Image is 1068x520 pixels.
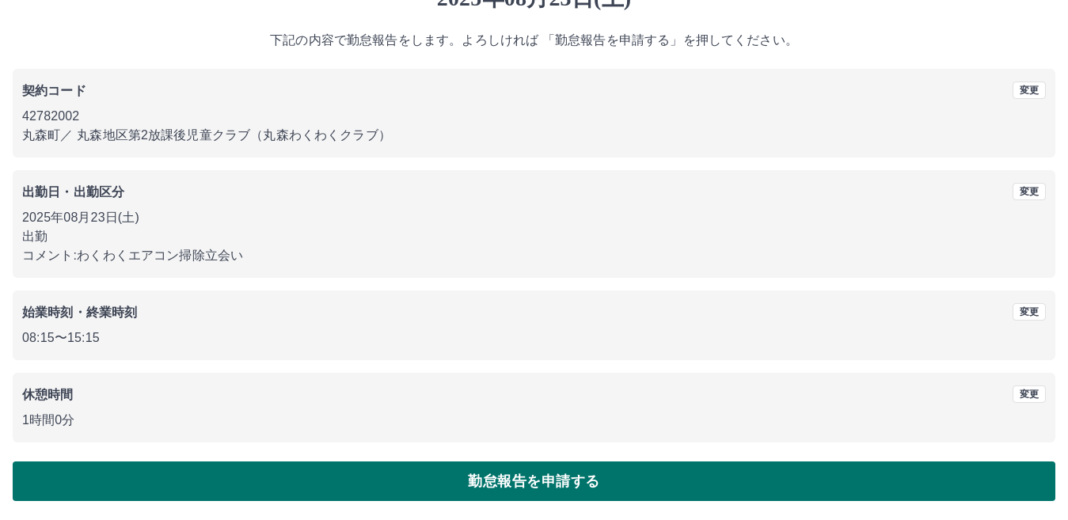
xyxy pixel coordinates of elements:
[13,461,1055,501] button: 勤怠報告を申請する
[22,246,1046,265] p: コメント: わくわくエアコン掃除立会い
[22,306,137,319] b: 始業時刻・終業時刻
[13,31,1055,50] p: 下記の内容で勤怠報告をします。よろしければ 「勤怠報告を申請する」を押してください。
[22,126,1046,145] p: 丸森町 ／ 丸森地区第2放課後児童クラブ（丸森わくわくクラブ）
[22,107,1046,126] p: 42782002
[1013,303,1046,321] button: 変更
[1013,183,1046,200] button: 変更
[22,208,1046,227] p: 2025年08月23日(土)
[1013,385,1046,403] button: 変更
[22,328,1046,347] p: 08:15 〜 15:15
[22,227,1046,246] p: 出勤
[22,411,1046,430] p: 1時間0分
[1013,82,1046,99] button: 変更
[22,84,86,97] b: 契約コード
[22,388,74,401] b: 休憩時間
[22,185,124,199] b: 出勤日・出勤区分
